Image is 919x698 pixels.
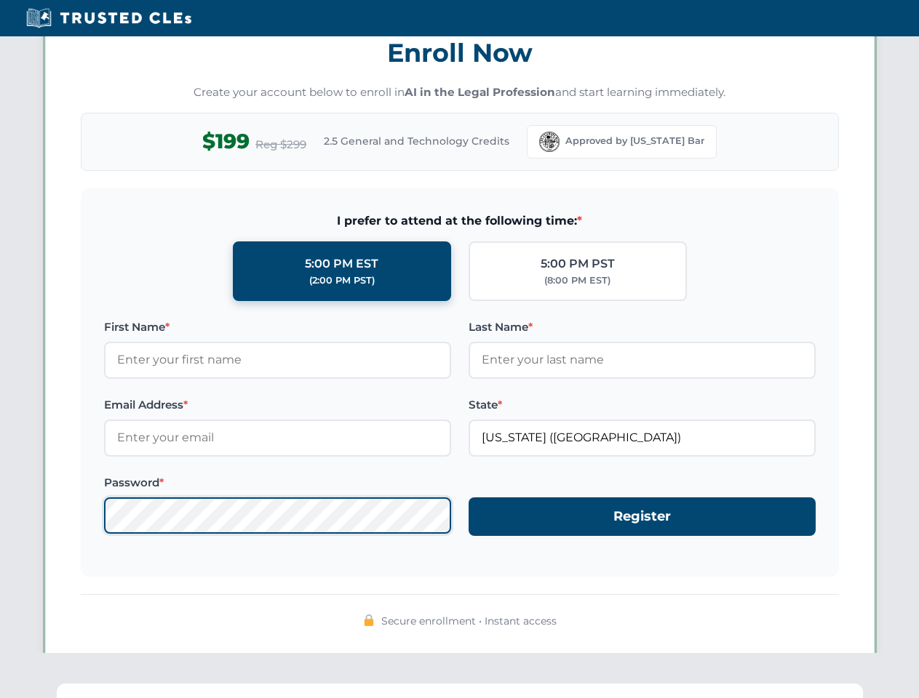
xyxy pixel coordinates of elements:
[202,125,250,158] span: $199
[469,318,816,336] label: Last Name
[469,497,816,536] button: Register
[22,7,196,29] img: Trusted CLEs
[104,474,451,492] label: Password
[405,85,555,99] strong: AI in the Legal Profession
[363,614,375,626] img: 🔒
[104,212,816,230] span: I prefer to attend at the following time:
[104,420,451,456] input: Enter your email
[104,318,451,336] label: First Name
[305,254,378,273] div: 5:00 PM EST
[104,396,451,414] label: Email Address
[81,30,839,76] h3: Enroll Now
[469,396,816,414] label: State
[539,132,560,152] img: Florida Bar
[104,342,451,378] input: Enter your first name
[255,136,306,153] span: Reg $299
[469,342,816,378] input: Enter your last name
[81,84,839,101] p: Create your account below to enroll in and start learning immediately.
[541,254,615,273] div: 5:00 PM PST
[469,420,816,456] input: Florida (FL)
[381,613,557,629] span: Secure enrollment • Instant access
[544,273,610,288] div: (8:00 PM EST)
[309,273,375,288] div: (2:00 PM PST)
[324,133,509,149] span: 2.5 General and Technology Credits
[565,134,704,148] span: Approved by [US_STATE] Bar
